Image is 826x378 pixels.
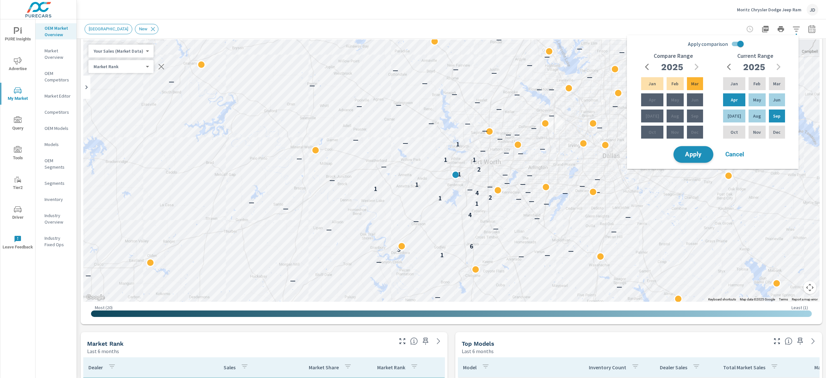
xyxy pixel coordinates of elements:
span: Map data ©2025 Google [740,298,775,301]
p: — [482,127,488,134]
p: — [491,69,497,77]
p: 1 [475,200,478,207]
p: — [562,189,568,197]
p: Market Overview [45,47,71,60]
p: Apr [649,97,656,103]
p: — [527,171,532,179]
p: Jun [691,97,699,103]
p: Apr [731,97,738,103]
div: New [135,24,158,34]
span: PURE Insights [2,27,33,43]
p: — [297,154,302,162]
p: Segments [45,180,71,186]
p: Jan [730,80,738,87]
div: Your Sales (Market Data) [88,64,148,70]
p: Dec [691,129,699,135]
p: — [587,73,592,81]
p: — [428,119,434,127]
p: Inventory [45,196,71,203]
p: Aug [753,113,761,119]
p: — [381,163,387,170]
button: Apply [673,146,713,163]
p: — [544,200,549,207]
p: Last 6 months [462,347,494,355]
p: — [537,85,542,93]
p: — [329,176,335,184]
p: Inventory Count [589,364,626,371]
p: — [514,131,520,138]
p: Competitors [45,109,71,115]
p: — [493,225,499,232]
p: 1 [374,185,377,193]
p: [DATE] [646,113,659,119]
p: — [452,90,457,98]
span: Cancel [722,152,748,157]
span: Advertise [2,57,33,73]
p: — [519,252,524,260]
p: 1 [440,251,444,259]
button: Map camera controls [803,281,816,294]
p: 1 [458,170,461,178]
div: OEM Segments [35,156,76,172]
div: Industry Fixed Ops [35,233,76,249]
p: — [502,171,508,178]
p: Least ( 1 ) [791,305,808,310]
p: 4 [475,189,479,197]
h5: Market Rank [87,340,124,347]
p: — [357,102,362,110]
p: May [753,97,761,103]
p: Market Rank [377,364,405,371]
div: Models [35,140,76,149]
p: — [549,85,554,93]
span: Tools [2,146,33,162]
div: OEM Models [35,123,76,133]
p: — [396,101,401,109]
p: — [545,251,550,259]
p: OEM Models [45,125,71,131]
p: OEM Competitors [45,70,71,83]
p: Your Sales (Market Data) [94,48,143,54]
p: Oct [649,129,656,135]
p: — [326,226,332,233]
p: — [467,185,473,193]
p: — [597,123,602,131]
span: Market Rank shows you how you rank, in terms of sales, to other dealerships in your market. “Mark... [410,337,418,345]
p: Jun [773,97,781,103]
p: — [549,111,554,119]
p: Sep [773,113,781,119]
p: — [518,149,523,157]
p: Aug [671,113,679,119]
p: — [504,149,509,156]
p: 1 [415,181,418,188]
p: — [531,124,537,132]
p: — [577,45,582,52]
div: Market Overview [35,46,76,62]
span: Save this to your personalized report [795,336,805,346]
p: Last 6 months [87,347,119,355]
p: Moritz Chrysler Dodge Jeep Ram [737,7,801,13]
h2: 2025 [743,61,765,73]
span: Leave Feedback [2,235,33,251]
p: — [595,175,600,183]
p: — [497,135,503,142]
span: Query [2,116,33,132]
p: — [496,105,502,113]
span: New [135,26,151,31]
p: OEM Segments [45,157,71,170]
p: — [617,283,622,290]
p: — [169,78,174,85]
a: Open this area in Google Maps (opens a new window) [85,293,106,302]
p: — [529,197,534,205]
p: 3 [397,246,401,253]
p: — [595,188,600,196]
div: Market Editor [35,91,76,101]
p: Total Market Sales [723,364,765,371]
p: May [671,97,679,103]
p: Most ( 20 ) [95,305,113,310]
span: Driver [2,205,33,221]
p: — [534,214,540,222]
div: Your Sales (Market Data) [88,48,148,54]
p: Market Rank [94,64,143,69]
button: Select Date Range [805,23,818,36]
p: — [480,147,486,154]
